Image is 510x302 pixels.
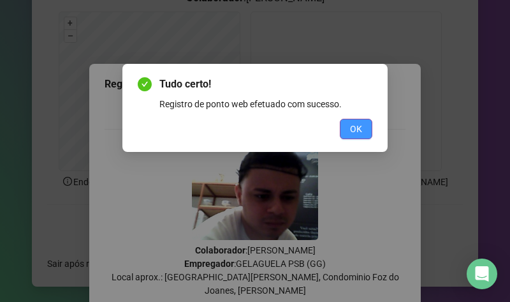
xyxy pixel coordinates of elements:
span: check-circle [138,77,152,91]
div: Registro de ponto web efetuado com sucesso. [159,97,372,111]
div: Open Intercom Messenger [467,259,497,289]
span: Tudo certo! [159,77,372,92]
button: OK [340,119,372,139]
span: OK [350,122,362,136]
